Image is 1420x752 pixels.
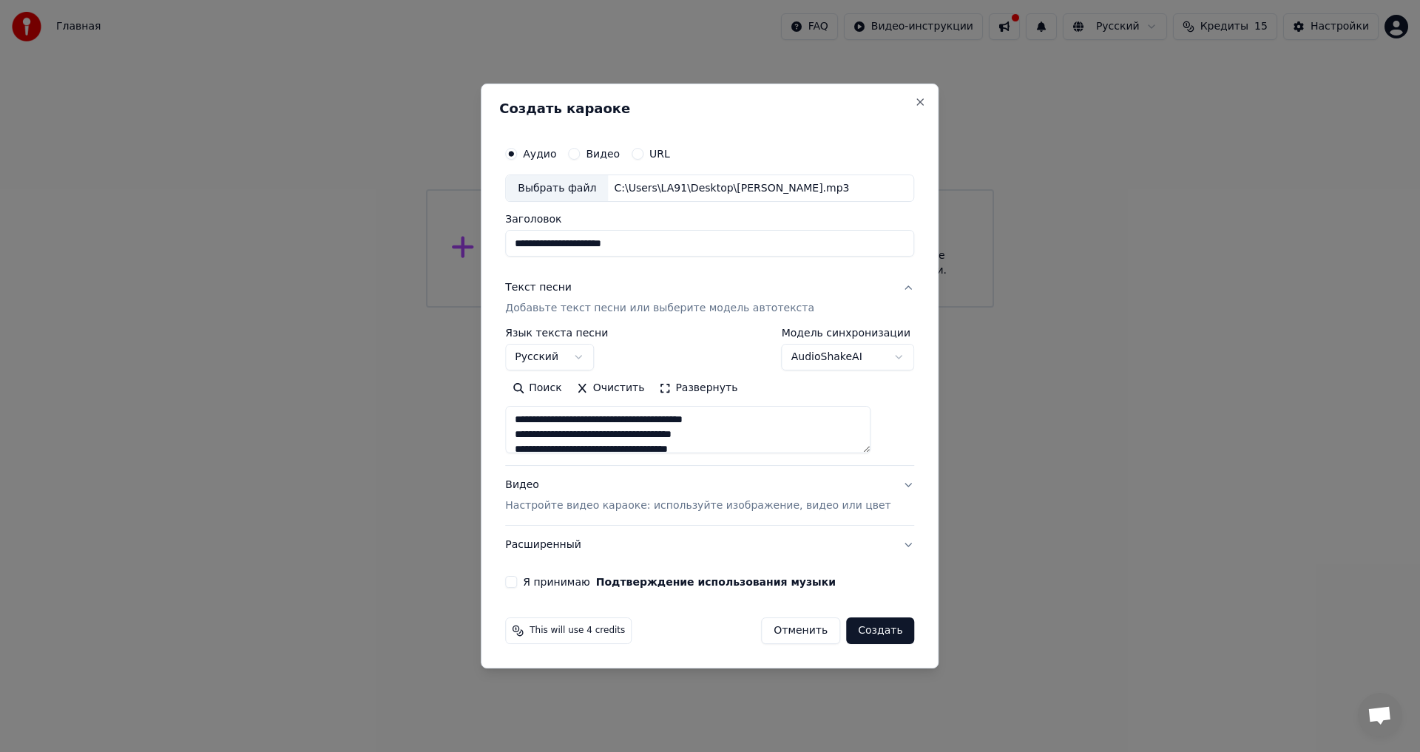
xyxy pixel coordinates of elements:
div: C:\Users\LA91\Desktop\[PERSON_NAME].mp3 [608,181,855,196]
button: Отменить [761,617,840,644]
div: Текст песниДобавьте текст песни или выберите модель автотекста [505,328,914,466]
div: Выбрать файл [506,175,608,202]
label: URL [649,149,670,159]
button: Очистить [569,377,652,401]
label: Язык текста песни [505,328,608,339]
button: Создать [846,617,914,644]
label: Видео [586,149,620,159]
button: ВидеоНастройте видео караоке: используйте изображение, видео или цвет [505,467,914,526]
label: Модель синхронизации [782,328,915,339]
label: Заголовок [505,214,914,225]
label: Я принимаю [523,577,836,587]
span: This will use 4 credits [530,625,625,637]
label: Аудио [523,149,556,159]
p: Настройте видео караоке: используйте изображение, видео или цвет [505,498,890,513]
button: Текст песниДобавьте текст песни или выберите модель автотекста [505,269,914,328]
p: Добавьте текст песни или выберите модель автотекста [505,302,814,316]
h2: Создать караоке [499,102,920,115]
button: Я принимаю [596,577,836,587]
div: Текст песни [505,281,572,296]
button: Развернуть [652,377,745,401]
button: Поиск [505,377,569,401]
div: Видео [505,478,890,514]
button: Расширенный [505,526,914,564]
